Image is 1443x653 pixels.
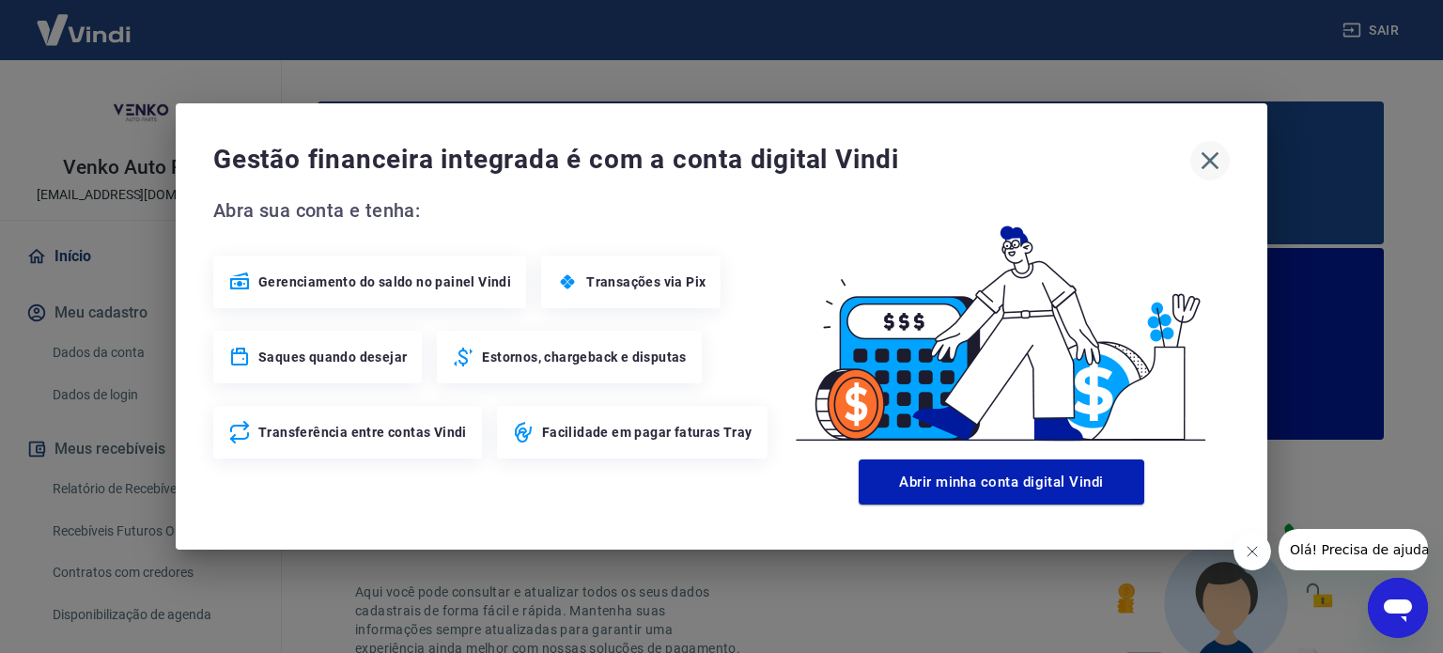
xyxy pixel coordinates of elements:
img: Good Billing [773,195,1230,452]
iframe: Mensagem da empresa [1279,529,1428,570]
span: Transferência entre contas Vindi [258,423,467,442]
span: Estornos, chargeback e disputas [482,348,686,366]
span: Saques quando desejar [258,348,407,366]
span: Facilidade em pagar faturas Tray [542,423,753,442]
span: Gerenciamento do saldo no painel Vindi [258,272,511,291]
span: Transações via Pix [586,272,706,291]
span: Abra sua conta e tenha: [213,195,773,225]
button: Abrir minha conta digital Vindi [859,459,1144,505]
span: Olá! Precisa de ajuda? [11,13,158,28]
iframe: Fechar mensagem [1234,533,1271,570]
span: Gestão financeira integrada é com a conta digital Vindi [213,141,1190,179]
iframe: Botão para abrir a janela de mensagens [1368,578,1428,638]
